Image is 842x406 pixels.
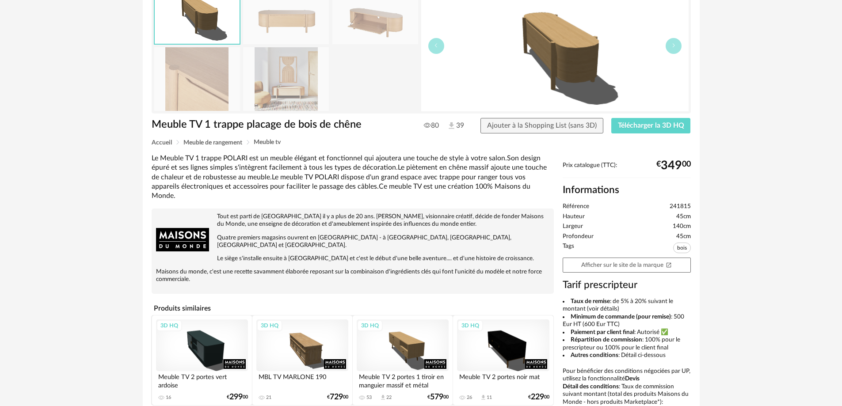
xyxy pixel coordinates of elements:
[618,122,684,129] span: Télécharger la 3D HQ
[670,203,691,211] span: 241815
[427,394,449,400] div: € 00
[528,394,549,400] div: € 00
[252,315,352,405] a: 3D HQ MBL TV MARLONE 190 21 €72900
[152,140,172,146] span: Accueil
[227,394,248,400] div: € 00
[676,233,691,241] span: 45cm
[447,121,456,130] img: Téléchargements
[152,154,554,201] div: Le Meuble TV 1 trappe POLARI est un meuble élégant et fonctionnel qui ajoutera une touche de styl...
[156,268,549,283] p: Maisons du monde, c'est une recette savamment élaborée reposant sur la combinaison d'ingrédients ...
[166,395,171,401] div: 16
[353,315,453,405] a: 3D HQ Meuble TV 2 portes 1 tiroir en manguier massif et métal 53 Download icon 22 €57900
[563,258,691,273] a: Afficher sur le site de la marqueOpen In New icon
[366,395,372,401] div: 53
[571,352,618,358] b: Autres conditions
[380,394,386,401] span: Download icon
[487,122,597,129] span: Ajouter à la Shopping List (sans 3D)
[447,121,464,131] span: 39
[571,337,642,343] b: Répartition de commission
[430,394,443,400] span: 579
[676,213,691,221] span: 45cm
[457,320,483,331] div: 3D HQ
[357,371,449,389] div: Meuble TV 2 portes 1 tiroir en manguier massif et métal
[229,394,243,400] span: 299
[563,243,574,255] span: Tags
[254,139,281,145] span: Meuble tv
[563,313,691,329] li: : 500 Eur HT (600 Eur TTC)
[673,223,691,231] span: 140cm
[152,315,252,405] a: 3D HQ Meuble TV 2 portes vert ardoise 16 €29900
[480,118,603,134] button: Ajouter à la Shopping List (sans 3D)
[156,371,248,389] div: Meuble TV 2 portes vert ardoise
[656,162,691,169] div: € 00
[563,298,691,313] li: : de 5% à 20% suivant le montant (voir détails)
[154,47,240,110] img: meuble-tv-1-trappe-placage-de-bois-de-chene-1000-7-38-241815_3.jpg
[571,314,671,320] b: Minimum de commande (pour remise)
[424,121,439,130] span: 80
[156,320,182,331] div: 3D HQ
[563,279,691,292] h3: Tarif prescripteur
[152,139,691,146] div: Breadcrumb
[156,255,549,262] p: Le siège s'installe ensuite à [GEOGRAPHIC_DATA] et c'est le début d'une belle aventure.... et d'u...
[563,223,583,231] span: Largeur
[183,140,242,146] span: Meuble de rangement
[257,320,282,331] div: 3D HQ
[563,162,691,178] div: Prix catalogue (TTC):
[357,320,383,331] div: 3D HQ
[156,213,209,266] img: brand logo
[666,262,672,268] span: Open In New icon
[152,302,554,315] h4: Produits similaires
[531,394,544,400] span: 229
[256,371,348,389] div: MBL TV MARLONE 190
[611,118,691,134] button: Télécharger la 3D HQ
[563,352,691,360] li: : Détail ci-dessous
[480,394,487,401] span: Download icon
[563,203,589,211] span: Référence
[386,395,392,401] div: 22
[563,336,691,352] li: : 100% pour le prescripteur ou 100% pour le client final
[563,383,619,390] b: Détail des conditions
[673,243,691,253] span: bois
[571,329,634,335] b: Paiement par client final
[467,395,472,401] div: 26
[457,371,549,389] div: Meuble TV 2 portes noir mat
[563,329,691,337] li: : Autorisé ✅
[563,213,585,221] span: Hauteur
[661,162,682,169] span: 349
[453,315,553,405] a: 3D HQ Meuble TV 2 portes noir mat 26 Download icon 11 €22900
[563,233,594,241] span: Profondeur
[330,394,343,400] span: 729
[563,184,691,197] h2: Informations
[327,394,348,400] div: € 00
[243,47,329,110] img: meuble-tv-1-trappe-placage-de-bois-de-chene-1000-7-38-241815_6.jpg
[487,395,492,401] div: 11
[156,234,549,249] p: Quatre premiers magasins ouvrent en [GEOGRAPHIC_DATA] - à [GEOGRAPHIC_DATA], [GEOGRAPHIC_DATA], [...
[266,395,271,401] div: 21
[625,376,640,382] b: Devis
[571,298,610,304] b: Taux de remise
[156,213,549,228] p: Tout est parti de [GEOGRAPHIC_DATA] il y a plus de 20 ans. [PERSON_NAME], visionnaire créatif, dé...
[152,118,371,132] h1: Meuble TV 1 trappe placage de bois de chêne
